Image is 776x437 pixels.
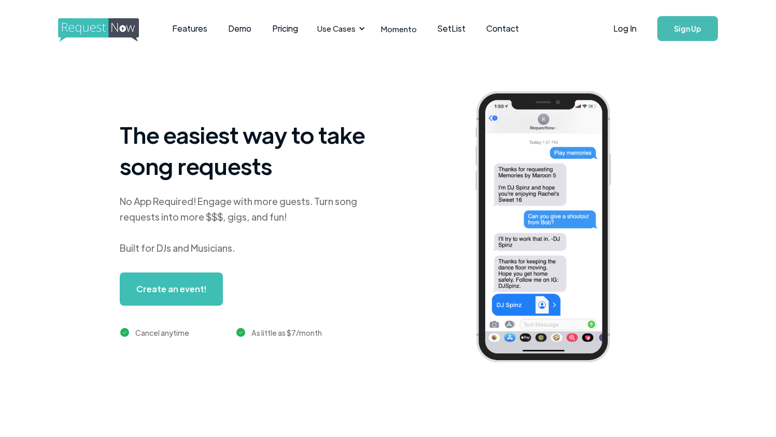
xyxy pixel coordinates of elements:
div: As little as $7/month [251,326,322,339]
a: Momento [371,13,427,44]
div: No App Required! Engage with more guests. Turn song requests into more $$$, gigs, and fun! Built ... [120,194,379,256]
h1: The easiest way to take song requests [120,119,379,181]
div: Cancel anytime [135,326,189,339]
a: Contact [476,12,529,45]
img: green checkmark [120,328,129,337]
a: SetList [427,12,476,45]
a: Demo [218,12,262,45]
a: Create an event! [120,272,223,306]
div: Use Cases [311,12,368,45]
img: iphone screenshot [463,84,639,373]
a: home [58,18,136,39]
a: Sign Up [657,16,718,41]
img: green checkmark [236,328,245,337]
a: Log In [603,10,647,47]
a: Features [162,12,218,45]
a: Pricing [262,12,308,45]
div: Use Cases [317,23,356,34]
img: requestnow logo [58,18,158,42]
